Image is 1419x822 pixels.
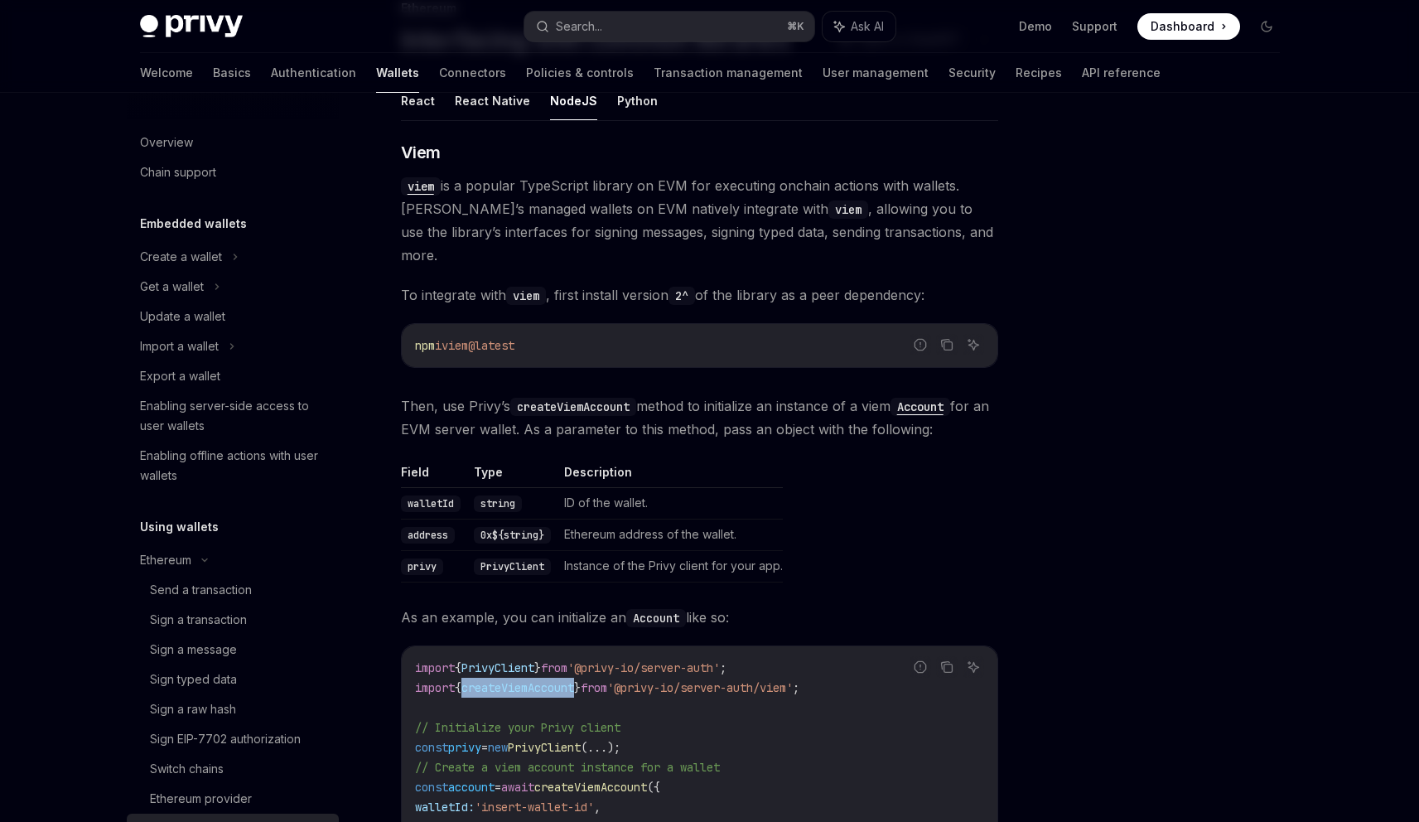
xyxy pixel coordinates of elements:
a: User management [823,53,929,93]
code: 0x${string} [474,527,551,544]
span: PrivyClient [461,660,534,675]
span: walletId: [415,800,475,815]
span: { [455,660,461,675]
a: Recipes [1016,53,1062,93]
th: Type [467,464,557,488]
a: Send a transaction [127,575,339,605]
span: As an example, you can initialize an like so: [401,606,998,629]
button: Copy the contents from the code block [936,656,958,678]
span: '@privy-io/server-auth/viem' [607,680,793,695]
span: ); [607,740,620,755]
span: viem@latest [442,338,514,353]
td: Instance of the Privy client for your app. [557,551,783,583]
a: viem [401,177,441,194]
button: Report incorrect code [910,656,931,678]
span: from [541,660,567,675]
span: i [435,338,442,353]
span: } [574,680,581,695]
button: Ask AI [963,334,984,355]
span: npm [415,338,435,353]
button: Copy the contents from the code block [936,334,958,355]
span: createViemAccount [534,780,647,795]
button: NodeJS [550,81,597,120]
code: PrivyClient [474,558,551,575]
span: Ask AI [851,18,884,35]
span: const [415,740,448,755]
a: Welcome [140,53,193,93]
span: To integrate with , first install version of the library as a peer dependency: [401,283,998,307]
div: Sign a message [150,640,237,660]
a: Wallets [376,53,419,93]
a: Account [890,398,950,414]
code: viem [506,287,546,305]
div: Sign a transaction [150,610,247,630]
a: Connectors [439,53,506,93]
span: ⌘ K [787,20,804,33]
button: Report incorrect code [910,334,931,355]
span: '@privy-io/server-auth' [567,660,720,675]
div: Sign EIP-7702 authorization [150,729,301,749]
a: Support [1072,18,1117,35]
span: import [415,660,455,675]
img: dark logo [140,15,243,38]
button: Search...⌘K [524,12,814,41]
div: Ethereum [140,550,191,570]
a: Dashboard [1137,13,1240,40]
a: Demo [1019,18,1052,35]
code: string [474,496,522,512]
td: ID of the wallet. [557,488,783,520]
a: Sign a message [127,635,339,665]
span: // Create a viem account instance for a wallet [415,760,720,775]
span: ({ [647,780,660,795]
code: viem [828,201,868,219]
code: createViemAccount [510,398,636,416]
button: Toggle dark mode [1253,13,1280,40]
span: await [501,780,534,795]
span: from [581,680,607,695]
span: ; [720,660,726,675]
span: Then, use Privy’s method to initialize an instance of a viem for an EVM server wallet. As a param... [401,394,998,441]
a: Transaction management [654,53,803,93]
a: Export a wallet [127,361,339,391]
div: Create a wallet [140,247,222,267]
a: Sign EIP-7702 authorization [127,724,339,754]
button: React [401,81,435,120]
span: = [481,740,488,755]
div: Update a wallet [140,307,225,326]
span: new [488,740,508,755]
span: ( [581,740,587,755]
a: Sign typed data [127,665,339,694]
div: Enabling offline actions with user wallets [140,446,329,486]
code: address [401,527,455,544]
div: Search... [556,17,602,36]
span: , [594,800,601,815]
a: Security [948,53,996,93]
button: Ask AI [963,656,984,678]
span: const [415,780,448,795]
a: Enabling server-side access to user wallets [127,391,339,441]
button: React Native [455,81,530,120]
div: Overview [140,133,193,152]
a: Policies & controls [526,53,634,93]
code: walletId [401,496,461,512]
span: // Initialize your Privy client [415,720,620,735]
a: API reference [1082,53,1161,93]
span: is a popular TypeScript library on EVM for executing onchain actions with wallets. [PERSON_NAME]’... [401,174,998,267]
code: viem [401,177,441,196]
td: Ethereum address of the wallet. [557,520,783,551]
span: 'insert-wallet-id' [475,800,594,815]
button: Ask AI [823,12,895,41]
div: Export a wallet [140,366,220,386]
button: Python [617,81,658,120]
a: Authentication [271,53,356,93]
div: Enabling server-side access to user wallets [140,396,329,436]
span: Dashboard [1151,18,1214,35]
span: ; [793,680,799,695]
a: Chain support [127,157,339,187]
a: Update a wallet [127,302,339,331]
span: } [534,660,541,675]
h5: Embedded wallets [140,214,247,234]
div: Switch chains [150,759,224,779]
div: Ethereum provider [150,789,252,809]
code: 2^ [668,287,695,305]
